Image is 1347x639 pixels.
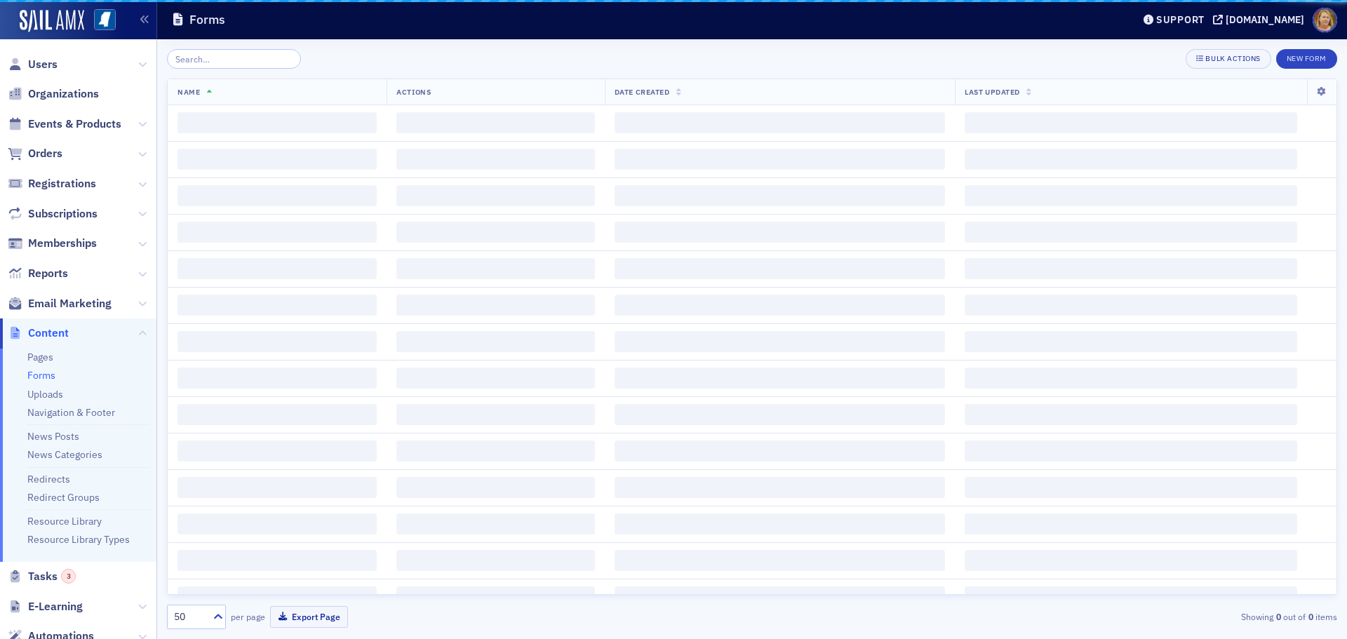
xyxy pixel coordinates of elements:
[615,440,946,462] span: ‌
[28,206,98,222] span: Subscriptions
[8,296,112,311] a: Email Marketing
[615,295,946,316] span: ‌
[965,586,1297,607] span: ‌
[8,86,99,102] a: Organizations
[27,430,79,443] a: News Posts
[8,325,69,341] a: Content
[28,57,58,72] span: Users
[28,266,68,281] span: Reports
[28,599,83,614] span: E-Learning
[965,185,1297,206] span: ‌
[27,351,53,363] a: Pages
[965,368,1297,389] span: ‌
[615,222,946,243] span: ‌
[84,9,116,33] a: View Homepage
[177,404,377,425] span: ‌
[177,513,377,534] span: ‌
[396,513,594,534] span: ‌
[965,404,1297,425] span: ‌
[28,325,69,341] span: Content
[965,440,1297,462] span: ‌
[27,388,63,401] a: Uploads
[396,368,594,389] span: ‌
[396,185,594,206] span: ‌
[27,533,130,546] a: Resource Library Types
[1276,51,1337,64] a: New Form
[8,569,76,584] a: Tasks3
[965,258,1297,279] span: ‌
[94,9,116,31] img: SailAMX
[177,149,377,170] span: ‌
[615,477,946,498] span: ‌
[8,236,97,251] a: Memberships
[1213,15,1309,25] button: [DOMAIN_NAME]
[615,550,946,571] span: ‌
[615,185,946,206] span: ‌
[396,331,594,352] span: ‌
[396,477,594,498] span: ‌
[965,112,1297,133] span: ‌
[177,87,200,97] span: Name
[965,331,1297,352] span: ‌
[8,266,68,281] a: Reports
[8,206,98,222] a: Subscriptions
[1156,13,1205,26] div: Support
[396,149,594,170] span: ‌
[177,185,377,206] span: ‌
[615,112,946,133] span: ‌
[270,606,348,628] button: Export Page
[615,87,669,97] span: Date Created
[1205,55,1260,62] div: Bulk Actions
[20,10,84,32] img: SailAMX
[965,513,1297,534] span: ‌
[1186,49,1271,69] button: Bulk Actions
[28,86,99,102] span: Organizations
[965,87,1019,97] span: Last Updated
[177,112,377,133] span: ‌
[177,440,377,462] span: ‌
[231,610,265,623] label: per page
[177,295,377,316] span: ‌
[965,222,1297,243] span: ‌
[27,369,55,382] a: Forms
[177,586,377,607] span: ‌
[615,513,946,534] span: ‌
[396,87,431,97] span: Actions
[8,146,62,161] a: Orders
[615,368,946,389] span: ‌
[8,599,83,614] a: E-Learning
[1276,49,1337,69] button: New Form
[615,404,946,425] span: ‌
[396,222,594,243] span: ‌
[27,448,102,461] a: News Categories
[396,112,594,133] span: ‌
[1313,8,1337,32] span: Profile
[615,331,946,352] span: ‌
[61,569,76,584] div: 3
[1273,610,1283,623] strong: 0
[1226,13,1304,26] div: [DOMAIN_NAME]
[957,610,1337,623] div: Showing out of items
[396,404,594,425] span: ‌
[177,477,377,498] span: ‌
[177,550,377,571] span: ‌
[1306,610,1315,623] strong: 0
[28,146,62,161] span: Orders
[396,550,594,571] span: ‌
[615,149,946,170] span: ‌
[965,550,1297,571] span: ‌
[615,586,946,607] span: ‌
[965,477,1297,498] span: ‌
[396,440,594,462] span: ‌
[28,176,96,191] span: Registrations
[177,331,377,352] span: ‌
[177,258,377,279] span: ‌
[28,116,121,132] span: Events & Products
[396,295,594,316] span: ‌
[396,586,594,607] span: ‌
[615,258,946,279] span: ‌
[27,491,100,504] a: Redirect Groups
[28,296,112,311] span: Email Marketing
[27,515,102,527] a: Resource Library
